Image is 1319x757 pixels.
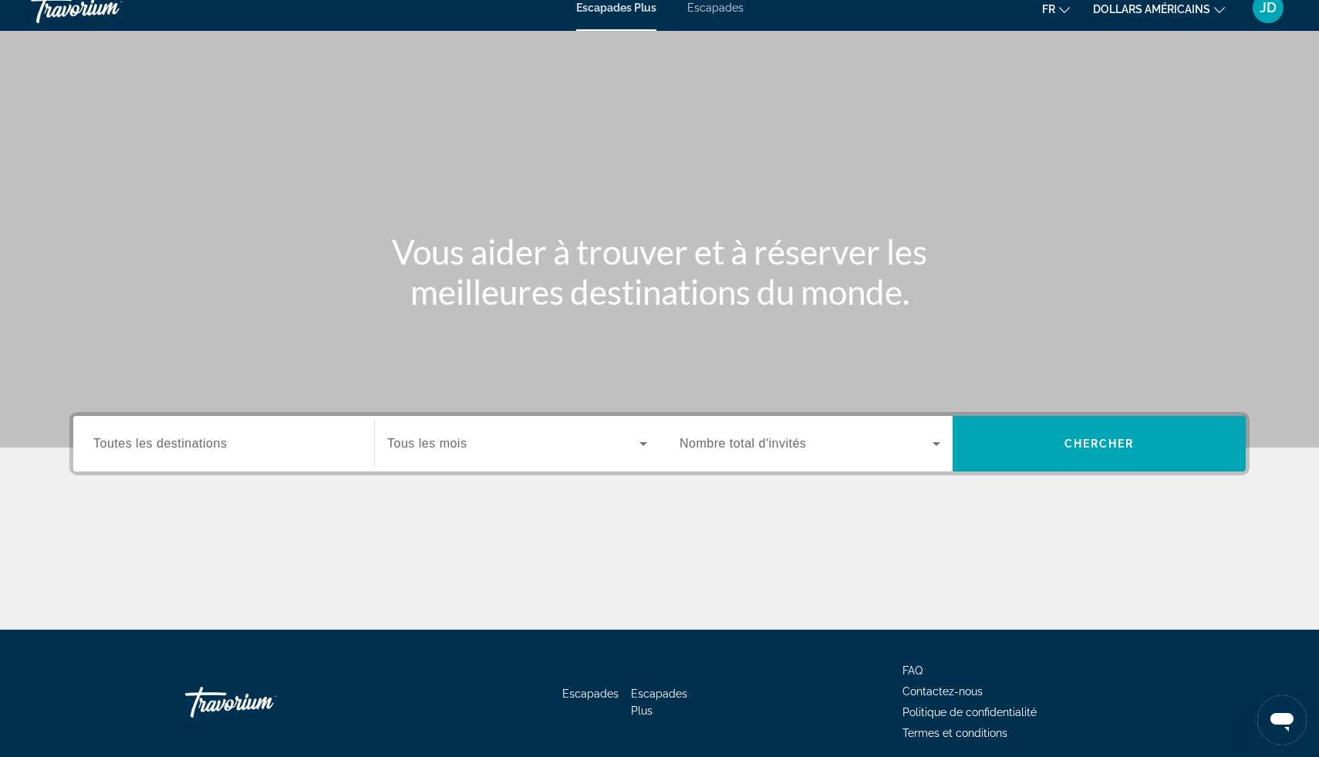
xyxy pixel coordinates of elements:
font: fr [1042,3,1055,15]
input: Sélectionnez la destination [93,435,354,454]
a: Escapades Plus [631,688,687,717]
h1: Vous aider à trouver et à réserver les meilleures destinations du monde. [370,231,949,312]
span: Tous les mois [387,437,467,450]
a: Contactez-nous [902,685,983,698]
a: Escapades [687,2,744,14]
a: Escapades [562,688,619,700]
a: Escapades Plus [576,2,656,14]
iframe: Bouton de lancement de la fenêtre de messagerie [1257,695,1307,745]
font: dollars américains [1093,3,1210,15]
a: Rentrer à la maison [185,679,339,725]
span: Toutes les destinations [93,437,227,450]
span: Chercher [1064,438,1135,450]
button: Recherche [953,416,1246,471]
a: Termes et conditions [902,727,1007,739]
a: FAQ [902,664,923,677]
span: Nombre total d'invités [680,437,806,450]
div: Widget de recherche [73,416,1246,471]
a: Politique de confidentialité [902,706,1037,718]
